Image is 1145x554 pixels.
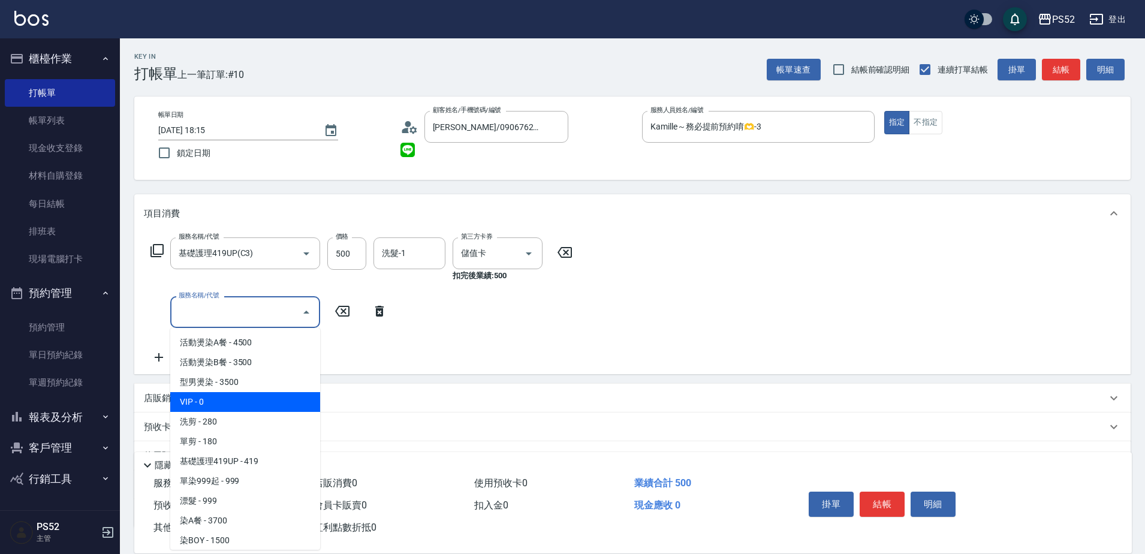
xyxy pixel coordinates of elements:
a: 預約管理 [5,314,115,341]
img: line_icon [400,143,415,157]
span: 型男燙染 - 3500 [170,372,320,392]
button: 報表及分析 [5,402,115,433]
h2: Key In [134,53,177,61]
span: 基礎護理419UP - 419 [170,451,320,471]
span: VIP - 0 [170,392,320,412]
div: 項目消費 [134,194,1131,233]
span: 上一筆訂單:#10 [177,67,245,82]
label: 第三方卡券 [461,232,492,241]
button: 結帳 [860,492,905,517]
a: 排班表 [5,218,115,245]
button: Open [519,244,538,263]
span: 會員卡販賣 0 [314,499,367,511]
button: 預約管理 [5,278,115,309]
button: 結帳 [1042,59,1080,81]
img: Logo [14,11,49,26]
button: Close [297,303,316,322]
h3: 打帳單 [134,65,177,82]
a: 材料自購登錄 [5,162,115,189]
button: 櫃檯作業 [5,43,115,74]
button: Open [297,244,316,263]
span: 使用預收卡 0 [474,477,528,489]
button: 掛單 [998,59,1036,81]
label: 帳單日期 [158,110,183,119]
button: save [1003,7,1027,31]
h5: PS52 [37,521,98,533]
span: 漂髮 - 999 [170,491,320,511]
div: 預收卡販賣 [134,413,1131,441]
span: 業績合計 500 [634,477,691,489]
button: 客戶管理 [5,432,115,463]
span: 結帳前確認明細 [851,64,910,76]
button: 不指定 [909,111,942,134]
button: 明細 [911,492,956,517]
span: 現金應收 0 [634,499,680,511]
button: 行銷工具 [5,463,115,495]
img: Person [10,520,34,544]
p: 使用預收卡 [144,450,189,462]
button: 帳單速查 [767,59,821,81]
p: 店販銷售 [144,392,180,405]
label: 服務名稱/代號 [179,232,219,241]
p: 預收卡販賣 [144,421,189,433]
span: 扣入金 0 [474,499,508,511]
span: 服務消費 500 [153,477,208,489]
span: 活動燙染B餐 - 3500 [170,353,320,372]
p: 扣完後業績: 500 [453,269,550,282]
p: 項目消費 [144,207,180,220]
div: PS52 [1052,12,1075,27]
span: 預收卡販賣 0 [153,499,207,511]
a: 單週預約紀錄 [5,369,115,396]
span: 染A餐 - 3700 [170,511,320,531]
span: 紅利點數折抵 0 [314,522,376,533]
button: 指定 [884,111,910,134]
a: 打帳單 [5,79,115,107]
button: PS52 [1033,7,1080,32]
button: 登出 [1084,8,1131,31]
span: 染BOY - 1500 [170,531,320,550]
span: 連續打單結帳 [938,64,988,76]
span: 店販消費 0 [314,477,357,489]
p: 隱藏業績明細 [155,459,209,472]
span: 鎖定日期 [177,147,210,159]
label: 服務人員姓名/編號 [650,106,703,115]
label: 服務名稱/代號 [179,291,219,300]
label: 顧客姓名/手機號碼/編號 [433,106,501,115]
button: 明細 [1086,59,1125,81]
a: 每日結帳 [5,190,115,218]
button: 掛單 [809,492,854,517]
button: Choose date, selected date is 2025-10-08 [317,116,345,145]
a: 帳單列表 [5,107,115,134]
span: 單染999起 - 999 [170,471,320,491]
input: YYYY/MM/DD hh:mm [158,121,312,140]
div: 使用預收卡 [134,441,1131,470]
div: 店販銷售 [134,384,1131,413]
span: 活動燙染A餐 - 4500 [170,333,320,353]
span: 其他付款方式 0 [153,522,216,533]
span: 單剪 - 180 [170,432,320,451]
a: 現場電腦打卡 [5,245,115,273]
p: 主管 [37,533,98,544]
label: 價格 [336,232,348,241]
span: 洗剪 - 280 [170,412,320,432]
a: 單日預約紀錄 [5,341,115,369]
a: 現金收支登錄 [5,134,115,162]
